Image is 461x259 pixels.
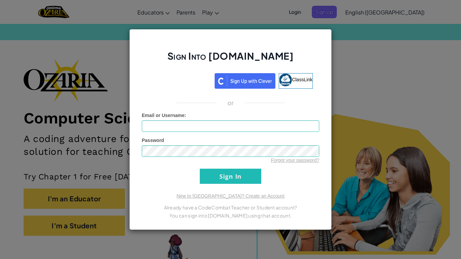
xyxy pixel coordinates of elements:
p: Already have a CodeCombat Teacher or Student account? [142,203,319,211]
p: or [227,99,234,107]
iframe: Sign in with Google Button [145,73,215,87]
a: Forgot your password? [271,157,319,163]
span: Password [142,138,164,143]
a: New to [GEOGRAPHIC_DATA]? Create an Account [177,193,284,199]
h2: Sign Into [DOMAIN_NAME] [142,50,319,69]
img: clever_sso_button@2x.png [215,73,275,89]
img: classlink-logo-small.png [279,74,292,86]
span: ClassLink [292,77,313,82]
p: You can sign into [DOMAIN_NAME] using that account. [142,211,319,220]
label: : [142,112,186,119]
span: Email or Username [142,113,185,118]
input: Sign In [200,169,261,184]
